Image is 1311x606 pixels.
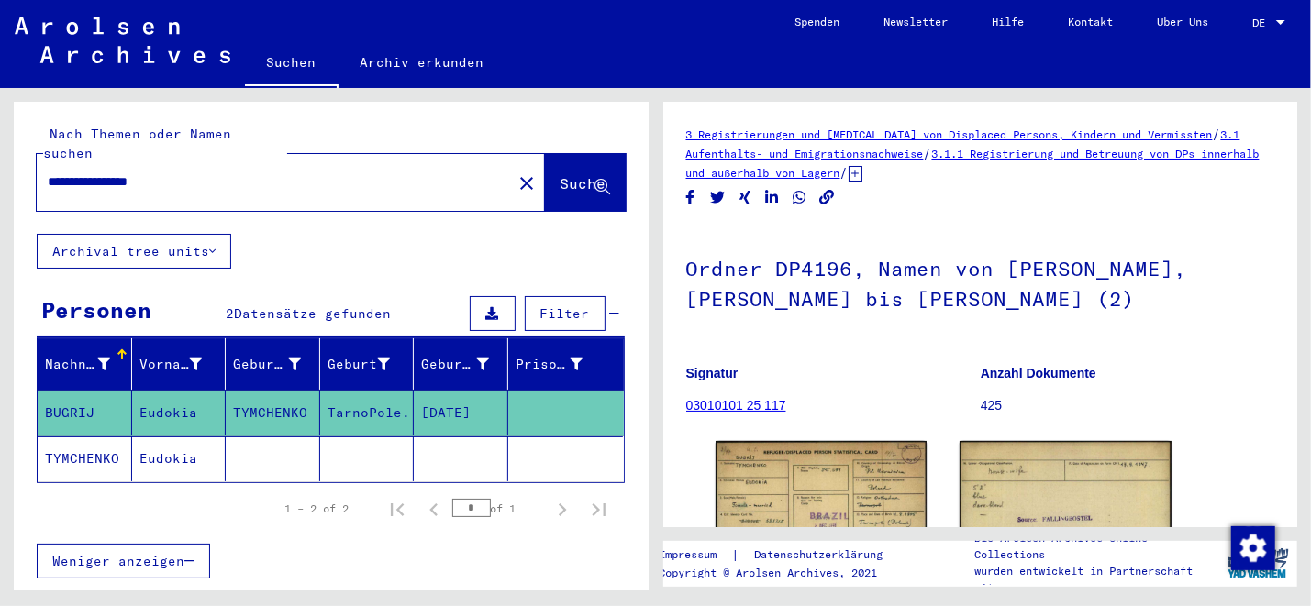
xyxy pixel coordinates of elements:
[686,127,1213,141] a: 3 Registrierungen und [MEDICAL_DATA] von Displaced Persons, Kindern und Vermissten
[1252,17,1272,29] span: DE
[739,545,905,565] a: Datenschutzerklärung
[43,126,231,161] mat-label: Nach Themen oder Namen suchen
[226,391,320,435] mat-cell: TYMCHENKO
[320,338,415,390] mat-header-cell: Geburt‏
[686,398,786,413] a: 03010101 25 117
[15,17,230,63] img: Arolsen_neg.svg
[974,530,1217,563] p: Die Arolsen Archives Online-Collections
[37,544,210,578] button: Weniger anzeigen
[1213,126,1221,142] span: /
[686,226,1275,337] h1: Ordner DP4196, Namen von [PERSON_NAME], [PERSON_NAME] bis [PERSON_NAME] (2)
[328,355,391,374] div: Geburt‏
[285,501,350,517] div: 1 – 2 of 2
[416,490,452,527] button: Previous page
[840,164,849,181] span: /
[233,355,301,374] div: Geburtsname
[716,441,928,574] img: 001.jpg
[659,545,905,565] div: |
[981,396,1274,415] p: 425
[328,349,414,379] div: Geburt‏
[132,391,227,435] mat-cell: Eudokia
[659,545,731,565] a: Impressum
[981,366,1096,380] b: Anzahl Dokumente
[41,293,151,326] div: Personen
[1231,526,1275,570] img: Zustimmung ändern
[561,174,606,193] span: Suche
[516,355,583,374] div: Prisoner #
[686,366,739,380] b: Signatur
[233,349,324,379] div: Geburtsname
[544,490,581,527] button: Next page
[45,355,110,374] div: Nachname
[139,349,226,379] div: Vorname
[226,305,234,322] span: 2
[52,553,184,569] span: Weniger anzeigen
[226,338,320,390] mat-header-cell: Geburtsname
[708,186,728,209] button: Share on Twitter
[762,186,782,209] button: Share on LinkedIn
[817,186,837,209] button: Copy link
[38,391,132,435] mat-cell: BUGRIJ
[1224,540,1293,586] img: yv_logo.png
[421,355,489,374] div: Geburtsdatum
[234,305,391,322] span: Datensätze gefunden
[686,147,1260,180] a: 3.1.1 Registrierung und Betreuung von DPs innerhalb und außerhalb von Lagern
[960,441,1172,574] img: 002.jpg
[132,338,227,390] mat-header-cell: Vorname
[974,563,1217,596] p: wurden entwickelt in Partnerschaft mit
[516,172,538,194] mat-icon: close
[414,391,508,435] mat-cell: [DATE]
[508,164,545,201] button: Clear
[540,305,590,322] span: Filter
[37,234,231,269] button: Archival tree units
[38,436,132,481] mat-cell: TYMCHENKO
[339,40,506,84] a: Archiv erkunden
[508,338,624,390] mat-header-cell: Prisoner #
[581,490,617,527] button: Last page
[38,338,132,390] mat-header-cell: Nachname
[736,186,755,209] button: Share on Xing
[245,40,339,88] a: Suchen
[924,145,932,161] span: /
[379,490,416,527] button: First page
[45,349,133,379] div: Nachname
[320,391,415,435] mat-cell: TarnoPole.
[790,186,809,209] button: Share on WhatsApp
[516,349,606,379] div: Prisoner #
[132,436,227,481] mat-cell: Eudokia
[659,565,905,581] p: Copyright © Arolsen Archives, 2021
[421,349,512,379] div: Geburtsdatum
[139,355,203,374] div: Vorname
[525,296,606,331] button: Filter
[452,500,544,517] div: of 1
[681,186,700,209] button: Share on Facebook
[545,154,626,211] button: Suche
[414,338,508,390] mat-header-cell: Geburtsdatum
